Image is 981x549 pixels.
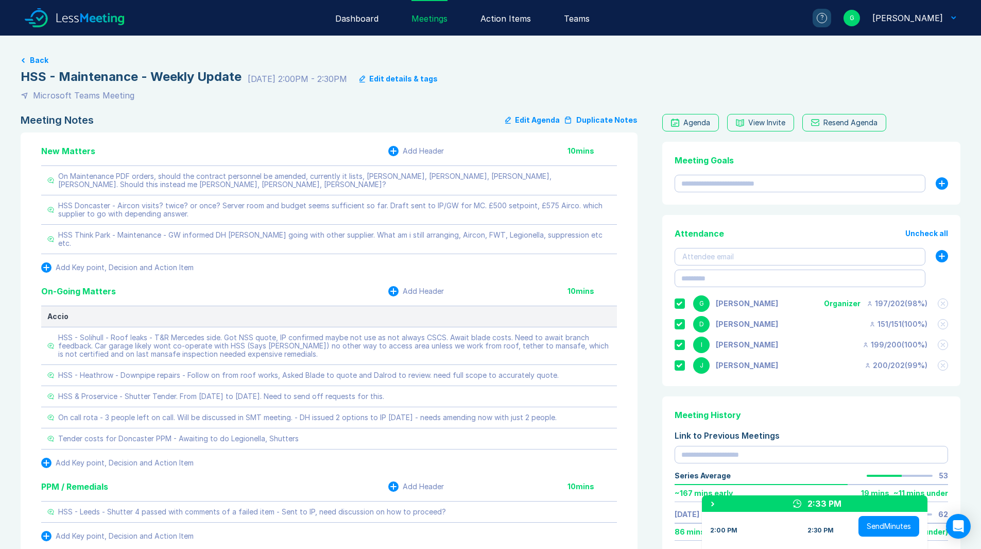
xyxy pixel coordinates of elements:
[693,316,710,332] div: D
[505,114,560,126] button: Edit Agenda
[823,119,877,127] div: Resend Agenda
[33,89,134,102] div: Microsoft Teams Meeting
[58,413,557,422] div: On call rota - 3 people left on call. Will be discussed in SMT meeting. - DH issued 2 options to ...
[693,337,710,353] div: I
[388,481,444,492] button: Add Header
[716,300,778,308] div: Gemma White
[824,300,860,308] div: Organizer
[817,13,827,23] div: ?
[58,508,446,516] div: HSS - Leeds - Shutter 4 passed with comments of a failed item - Sent to IP, need discussion on ho...
[662,114,719,131] a: Agenda
[872,12,943,24] div: Gemma White
[30,56,48,64] button: Back
[869,320,927,328] div: 151 / 151 ( 100 %)
[403,483,444,491] div: Add Header
[58,371,559,379] div: HSS - Heathrow - Downpipe repairs - Follow on from roof works, Asked Blade to quote and Dalrod to...
[867,300,927,308] div: 197 / 202 ( 98 %)
[675,409,948,421] div: Meeting History
[47,312,611,321] div: Accio
[858,516,919,537] button: SendMinutes
[58,231,611,247] div: HSS Think Park - Maintenance - GW informed DH [PERSON_NAME] going with other supplier. What am i ...
[946,514,971,539] div: Open Intercom Messenger
[710,526,737,535] div: 2:00 PM
[683,119,710,127] div: Agenda
[938,510,948,519] div: 62
[58,435,299,443] div: Tender costs for Doncaster PPM - Awaiting to do Legionella, Shutters
[844,10,860,26] div: G
[675,510,699,519] a: [DATE]
[564,114,638,126] button: Duplicate Notes
[41,480,108,493] div: PPM / Remedials
[41,145,95,157] div: New Matters
[41,262,194,273] button: Add Key point, Decision and Action Item
[675,528,725,536] div: 86 mins early
[56,263,194,272] div: Add Key point, Decision and Action Item
[807,497,841,510] div: 2:33 PM
[675,429,948,442] div: Link to Previous Meetings
[675,472,731,480] div: Series Average
[800,9,831,27] a: ?
[21,114,94,126] div: Meeting Notes
[910,528,948,536] div: ( 29 under )
[369,75,438,83] div: Edit details & tags
[802,114,886,131] button: Resend Agenda
[21,69,242,85] div: HSS - Maintenance - Weekly Update
[716,320,778,328] div: David Hayter
[403,147,444,155] div: Add Header
[861,489,948,497] div: 19 mins , ~ 11 mins under
[41,531,194,541] button: Add Key point, Decision and Action Item
[248,73,347,85] div: [DATE] 2:00PM - 2:30PM
[863,341,927,349] div: 199 / 200 ( 100 %)
[567,287,617,295] div: 10 mins
[58,392,384,401] div: HSS & Proservice - Shutter Tender. From [DATE] to [DATE]. Need to send off requests for this.
[41,285,116,297] div: On-Going Matters
[41,458,194,468] button: Add Key point, Decision and Action Item
[675,154,948,167] div: Meeting Goals
[58,202,611,218] div: HSS Doncaster - Aircon visits? twice? or once? Server room and budget seems sufficient so far. Dr...
[21,56,960,64] a: Back
[359,75,438,83] button: Edit details & tags
[56,459,194,467] div: Add Key point, Decision and Action Item
[727,114,794,131] button: View Invite
[388,146,444,156] button: Add Header
[865,361,927,370] div: 200 / 202 ( 99 %)
[807,526,834,535] div: 2:30 PM
[675,489,733,497] div: ~ 167 mins early
[939,472,948,480] div: 53
[716,361,778,370] div: Jonny Welbourn
[905,229,948,238] button: Uncheck all
[58,334,611,358] div: HSS - Solihull - Roof leaks - T&R Mercedes side. Got NSS quote, IP confirmed maybe not use as not...
[403,287,444,295] div: Add Header
[693,357,710,374] div: J
[56,532,194,540] div: Add Key point, Decision and Action Item
[716,341,778,349] div: Iain Parnell
[388,286,444,296] button: Add Header
[567,147,617,155] div: 10 mins
[748,119,785,127] div: View Invite
[693,295,710,312] div: G
[58,172,611,189] div: On Maintenance PDF orders, should the contract personnel be amended, currently it lists, [PERSON_...
[567,483,617,491] div: 10 mins
[675,227,724,240] div: Attendance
